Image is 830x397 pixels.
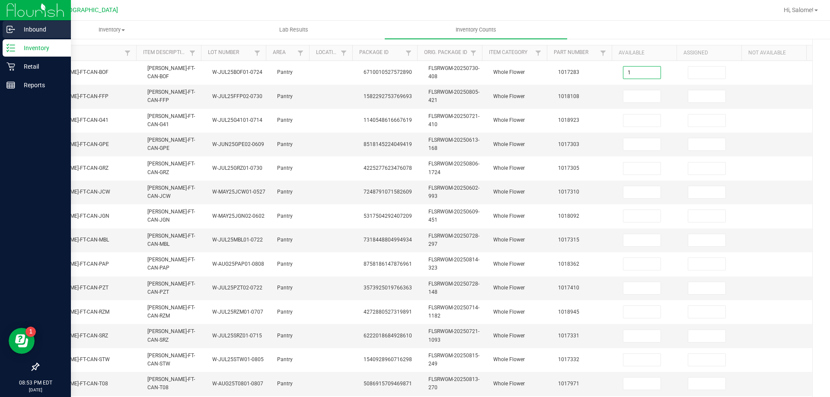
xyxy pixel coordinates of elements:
span: Inventory [21,26,202,34]
span: [PERSON_NAME]-FT-CAN-STW [39,356,110,362]
span: 1018945 [558,309,579,315]
a: Lot NumberSortable [208,49,252,56]
span: 1018092 [558,213,579,219]
span: W-JUL25PZT02-0722 [212,285,262,291]
a: Filter [122,48,133,58]
span: 1017283 [558,69,579,75]
span: Pantry [277,261,293,267]
span: W-JUL25GRZ01-0730 [212,165,262,171]
span: Whole Flower [493,165,525,171]
span: 1017971 [558,381,579,387]
span: W-JUL25SRZ01-0715 [212,333,262,339]
a: Inventory Counts [385,21,567,39]
span: Whole Flower [493,261,525,267]
span: 8518145224049419 [364,141,412,147]
span: 1540928960716298 [364,356,412,362]
span: FLSRWGM-20250728-148 [428,281,479,295]
span: [PERSON_NAME]-FT-CAN-T08 [39,381,108,387]
a: Inventory [21,21,203,39]
span: 5317504292407209 [364,213,412,219]
span: W-JUL25RZM01-0707 [212,309,263,315]
span: [PERSON_NAME]-FT-CAN-GRZ [147,161,195,175]
span: FLSRWGM-20250806-1724 [428,161,479,175]
span: Pantry [277,237,293,243]
span: [PERSON_NAME]-FT-CAN-MBL [39,237,109,243]
span: [PERSON_NAME]-FT-CAN-FFP [147,89,195,103]
inline-svg: Inventory [6,44,15,52]
span: Whole Flower [493,117,525,123]
a: Filter [252,48,262,58]
a: Filter [598,48,608,58]
span: Lab Results [268,26,320,34]
span: FLSRWGM-20250813-270 [428,376,479,391]
span: FLSRWGM-20250609-451 [428,209,479,223]
span: 1140548616667619 [364,117,412,123]
span: [PERSON_NAME]-FT-CAN-JGN [147,209,195,223]
a: Part NumberSortable [554,49,597,56]
a: LocationSortable [316,49,338,56]
span: [PERSON_NAME]-FT-CAN-MBL [147,233,195,247]
span: W-JUN25GPE02-0609 [212,141,264,147]
span: W-MAY25JCW01-0527 [212,189,265,195]
a: Package IdSortable [359,49,403,56]
span: [PERSON_NAME]-FT-CAN-PAP [147,257,195,271]
span: 1017332 [558,356,579,362]
span: Pantry [277,285,293,291]
a: Filter [533,48,543,58]
a: Item DescriptionSortable [143,49,187,56]
a: Filter [403,48,414,58]
span: W-JUL25FFP02-0730 [212,93,262,99]
span: Whole Flower [493,69,525,75]
span: Pantry [277,141,293,147]
span: [PERSON_NAME]-FT-CAN-GPE [147,137,195,151]
span: 4225277623476078 [364,165,412,171]
a: Filter [187,48,198,58]
span: 7318448804994934 [364,237,412,243]
span: [PERSON_NAME]-FT-CAN-GPE [39,141,109,147]
span: [PERSON_NAME]-FT-CAN-JCW [39,189,110,195]
p: Reports [15,80,67,90]
span: W-AUG25PAP01-0808 [212,261,264,267]
iframe: Resource center unread badge [26,327,36,337]
span: Pantry [277,165,293,171]
span: [PERSON_NAME]-FT-CAN-RZM [39,309,109,315]
span: 4272880527319891 [364,309,412,315]
span: [PERSON_NAME]-FT-CAN-BOF [147,65,195,79]
span: Pantry [277,213,293,219]
span: 1018108 [558,93,579,99]
span: 1017410 [558,285,579,291]
span: Pantry [277,69,293,75]
span: FLSRWGM-20250602-993 [428,185,479,199]
p: Inbound [15,24,67,35]
span: Pantry [277,309,293,315]
p: Retail [15,61,67,72]
span: W-MAY25JGN02-0602 [212,213,265,219]
th: Not Available [741,45,806,61]
span: 1017315 [558,237,579,243]
span: Whole Flower [493,237,525,243]
span: [PERSON_NAME]-FT-CAN-G41 [147,113,195,127]
span: Inventory Counts [444,26,508,34]
span: Whole Flower [493,333,525,339]
span: Whole Flower [493,189,525,195]
a: Item CategorySortable [489,49,533,56]
inline-svg: Reports [6,81,15,89]
span: FLSRWGM-20250714-1182 [428,305,479,319]
a: Lab Results [203,21,385,39]
span: W-JUL25BOF01-0724 [212,69,262,75]
span: [PERSON_NAME]-FT-CAN-BOF [39,69,109,75]
span: 1017310 [558,189,579,195]
span: [PERSON_NAME]-FT-CAN-SRZ [39,333,108,339]
span: Whole Flower [493,356,525,362]
p: Inventory [15,43,67,53]
span: [PERSON_NAME]-FT-CAN-PZT [147,281,195,295]
span: Whole Flower [493,381,525,387]
span: FLSRWGM-20250613-168 [428,137,479,151]
span: [PERSON_NAME]-FT-CAN-PZT [39,285,109,291]
span: Whole Flower [493,285,525,291]
a: SKUSortable [35,49,122,56]
span: Whole Flower [493,141,525,147]
span: Pantry [277,93,293,99]
span: W-JUL25MBL01-0722 [212,237,263,243]
span: [PERSON_NAME]-FT-CAN-GRZ [39,165,109,171]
